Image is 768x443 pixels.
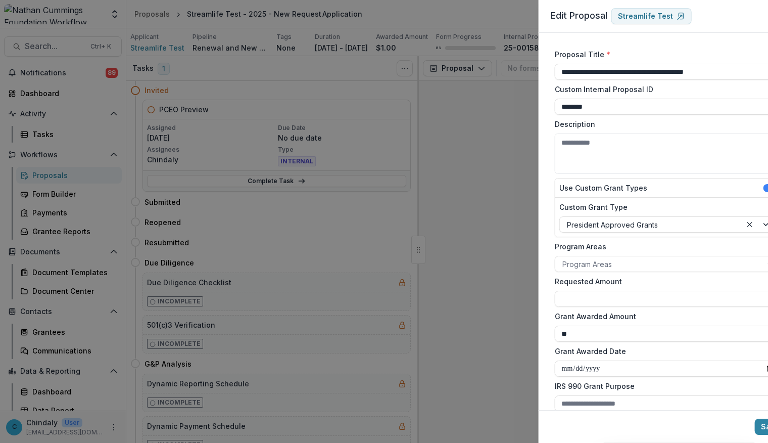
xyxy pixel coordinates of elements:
span: Edit Proposal [551,10,607,21]
div: Clear selected options [744,218,756,231]
p: Streamlife Test [618,12,673,21]
a: Streamlife Test [611,8,692,24]
label: Use Custom Grant Types [559,183,647,193]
